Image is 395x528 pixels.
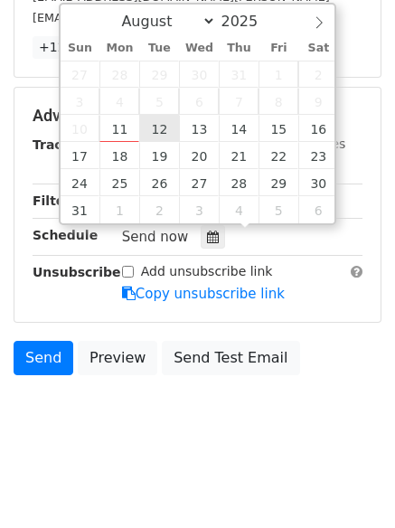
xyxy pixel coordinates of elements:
[259,196,298,223] span: September 5, 2025
[298,169,338,196] span: August 30, 2025
[139,61,179,88] span: July 29, 2025
[179,42,219,54] span: Wed
[33,228,98,242] strong: Schedule
[61,169,100,196] span: August 24, 2025
[33,193,79,208] strong: Filters
[33,11,234,24] small: [EMAIL_ADDRESS][DOMAIN_NAME]
[298,88,338,115] span: August 9, 2025
[14,341,73,375] a: Send
[141,262,273,281] label: Add unsubscribe link
[139,42,179,54] span: Tue
[219,88,259,115] span: August 7, 2025
[61,61,100,88] span: July 27, 2025
[259,142,298,169] span: August 22, 2025
[298,115,338,142] span: August 16, 2025
[33,137,93,152] strong: Tracking
[122,229,189,245] span: Send now
[298,196,338,223] span: September 6, 2025
[216,13,281,30] input: Year
[259,42,298,54] span: Fri
[179,196,219,223] span: September 3, 2025
[259,88,298,115] span: August 8, 2025
[162,341,299,375] a: Send Test Email
[99,42,139,54] span: Mon
[61,115,100,142] span: August 10, 2025
[179,169,219,196] span: August 27, 2025
[219,42,259,54] span: Thu
[61,88,100,115] span: August 3, 2025
[61,196,100,223] span: August 31, 2025
[99,169,139,196] span: August 25, 2025
[61,142,100,169] span: August 17, 2025
[122,286,285,302] a: Copy unsubscribe link
[259,115,298,142] span: August 15, 2025
[179,115,219,142] span: August 13, 2025
[259,169,298,196] span: August 29, 2025
[33,36,108,59] a: +12 more
[179,142,219,169] span: August 20, 2025
[219,115,259,142] span: August 14, 2025
[99,115,139,142] span: August 11, 2025
[259,61,298,88] span: August 1, 2025
[99,142,139,169] span: August 18, 2025
[219,169,259,196] span: August 28, 2025
[219,142,259,169] span: August 21, 2025
[298,142,338,169] span: August 23, 2025
[61,42,100,54] span: Sun
[305,441,395,528] iframe: Chat Widget
[99,88,139,115] span: August 4, 2025
[179,61,219,88] span: July 30, 2025
[179,88,219,115] span: August 6, 2025
[298,42,338,54] span: Sat
[139,88,179,115] span: August 5, 2025
[139,196,179,223] span: September 2, 2025
[139,115,179,142] span: August 12, 2025
[99,196,139,223] span: September 1, 2025
[33,265,121,279] strong: Unsubscribe
[139,169,179,196] span: August 26, 2025
[78,341,157,375] a: Preview
[219,196,259,223] span: September 4, 2025
[298,61,338,88] span: August 2, 2025
[99,61,139,88] span: July 28, 2025
[139,142,179,169] span: August 19, 2025
[219,61,259,88] span: July 31, 2025
[33,106,362,126] h5: Advanced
